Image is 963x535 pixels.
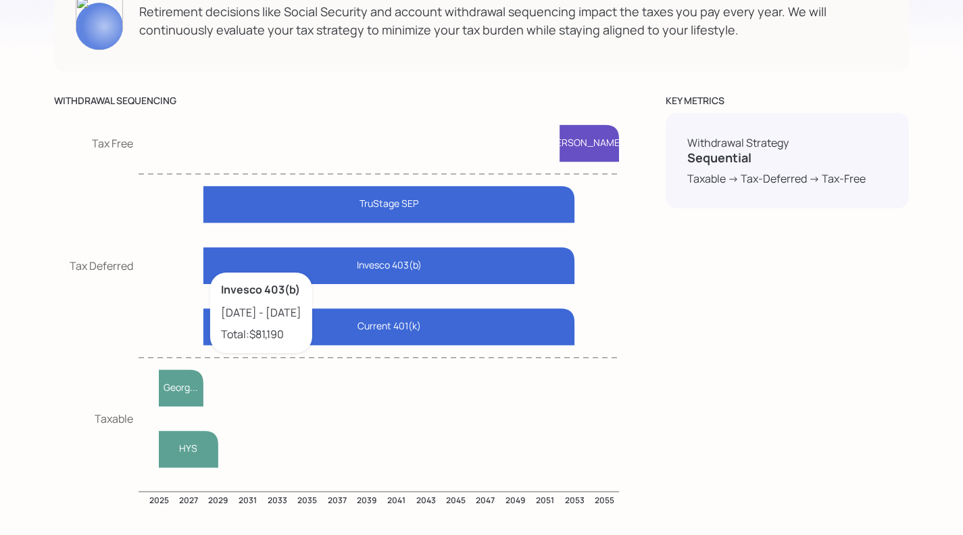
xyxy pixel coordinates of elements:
tspan: 2029 [208,494,228,505]
tspan: 2027 [179,494,198,505]
tspan: 2033 [268,494,287,505]
tspan: 2025 [149,494,169,505]
div: withdrawal sequencing [54,93,622,108]
div: Withdrawal Strategy [687,135,887,151]
tspan: 2041 [387,494,405,505]
tspan: HYS [179,442,197,455]
div: KEY METRICS [666,93,909,108]
tspan: [PERSON_NAME]... [547,136,632,149]
tspan: 2043 [416,494,436,505]
tspan: Invesco 403(b) [357,258,422,271]
tspan: 2035 [297,494,317,505]
tspan: 2055 [595,494,614,505]
tspan: 2045 [446,494,466,505]
tspan: 2037 [328,494,347,505]
tspan: Tax Deferred [70,258,133,273]
tspan: 2053 [565,494,585,505]
tspan: 2051 [536,494,554,505]
tspan: 2049 [505,494,525,505]
tspan: 2047 [476,494,495,505]
h4: Sequential [687,151,887,166]
tspan: Current 401(k) [357,319,421,332]
div: Retirement decisions like Social Security and account withdrawal sequencing impact the taxes you ... [139,3,887,39]
div: Taxable → Tax-Deferred → Tax-Free [687,170,887,187]
tspan: Taxable [95,411,133,426]
tspan: Georg... [164,381,198,394]
tspan: Tax Free [92,136,133,151]
tspan: 2039 [357,494,376,505]
tspan: TruStage SEP [360,197,419,210]
tspan: 2031 [239,494,257,505]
